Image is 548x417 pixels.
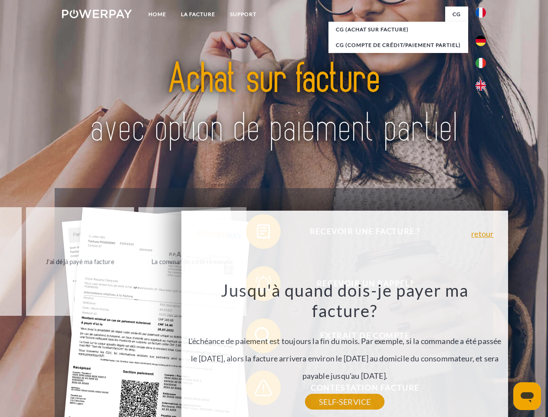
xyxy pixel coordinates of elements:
a: CG (Compte de crédit/paiement partiel) [328,37,468,53]
a: Home [141,7,174,22]
a: SELF-SERVICE [305,394,384,410]
a: CG [445,7,468,22]
div: J'ai déjà payé ma facture [31,255,129,267]
img: title-powerpay_fr.svg [83,42,465,166]
img: en [476,80,486,91]
div: L'échéance de paiement est toujours la fin du mois. Par exemple, si la commande a été passée le [... [187,280,503,402]
img: it [476,58,486,68]
iframe: Bouton de lancement de la fenêtre de messagerie [513,382,541,410]
a: retour [471,230,493,238]
img: de [476,36,486,46]
img: fr [476,7,486,18]
a: CG (achat sur facture) [328,22,468,37]
h3: Jusqu'à quand dois-je payer ma facture? [187,280,503,321]
img: logo-powerpay-white.svg [62,10,132,18]
a: LA FACTURE [174,7,223,22]
div: La commande a été renvoyée [144,255,241,267]
a: Support [223,7,264,22]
